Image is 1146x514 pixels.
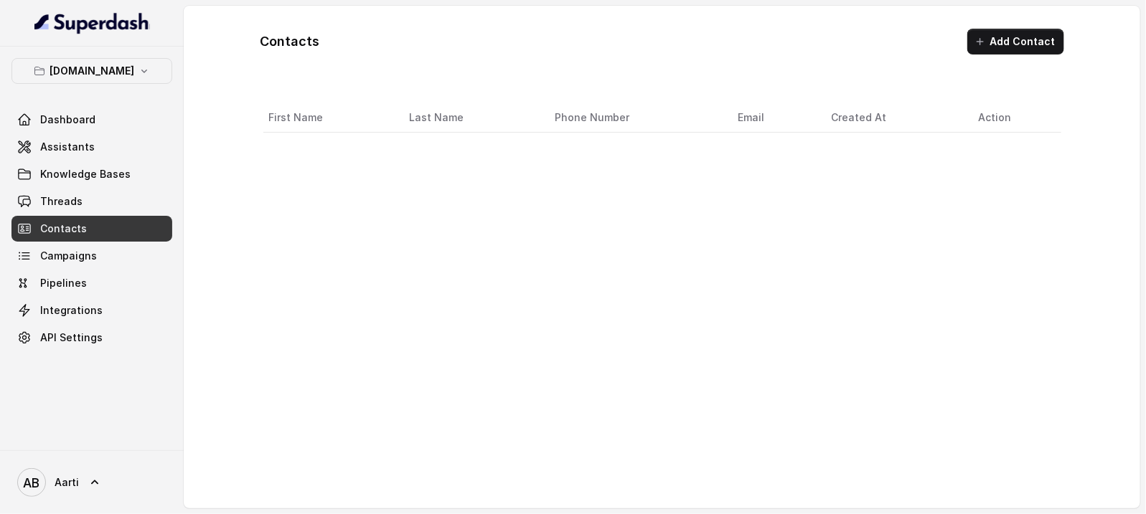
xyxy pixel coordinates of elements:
[967,103,1061,133] th: Action
[263,103,398,133] th: First Name
[543,103,726,133] th: Phone Number
[11,325,172,351] a: API Settings
[40,194,83,209] span: Threads
[11,107,172,133] a: Dashboard
[11,189,172,214] a: Threads
[819,103,967,133] th: Created At
[260,30,320,53] h1: Contacts
[11,270,172,296] a: Pipelines
[40,330,103,345] span: API Settings
[24,475,40,490] text: AB
[11,216,172,242] a: Contacts
[40,222,87,236] span: Contacts
[40,167,131,181] span: Knowledge Bases
[11,134,172,160] a: Assistants
[11,462,172,503] a: Aarti
[11,161,172,187] a: Knowledge Bases
[50,62,134,80] p: [DOMAIN_NAME]
[11,298,172,323] a: Integrations
[55,475,79,490] span: Aarti
[40,113,95,127] span: Dashboard
[40,276,87,290] span: Pipelines
[40,140,95,154] span: Assistants
[11,58,172,84] button: [DOMAIN_NAME]
[398,103,543,133] th: Last Name
[727,103,820,133] th: Email
[11,243,172,269] a: Campaigns
[967,29,1064,54] button: Add Contact
[40,249,97,263] span: Campaigns
[34,11,150,34] img: light.svg
[40,303,103,318] span: Integrations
